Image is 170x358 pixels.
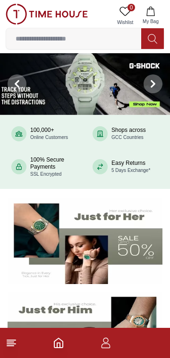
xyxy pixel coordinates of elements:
img: Women's Watches Banner [8,198,162,284]
span: Online Customers [30,135,68,140]
span: Wishlist [113,19,137,26]
button: My Bag [137,4,164,28]
div: 100,000+ [30,127,68,141]
div: Easy Returns [111,160,150,174]
span: SSL Encrypted [30,171,61,177]
span: 0 [127,4,135,11]
span: GCC Countries [111,135,144,140]
div: 100% Secure Payments [30,156,77,178]
a: 0Wishlist [113,4,137,28]
img: ... [6,4,88,24]
span: My Bag [139,18,162,25]
span: 5 Days Exchange* [111,168,150,173]
div: Shops across [111,127,146,141]
a: Home [53,337,64,349]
